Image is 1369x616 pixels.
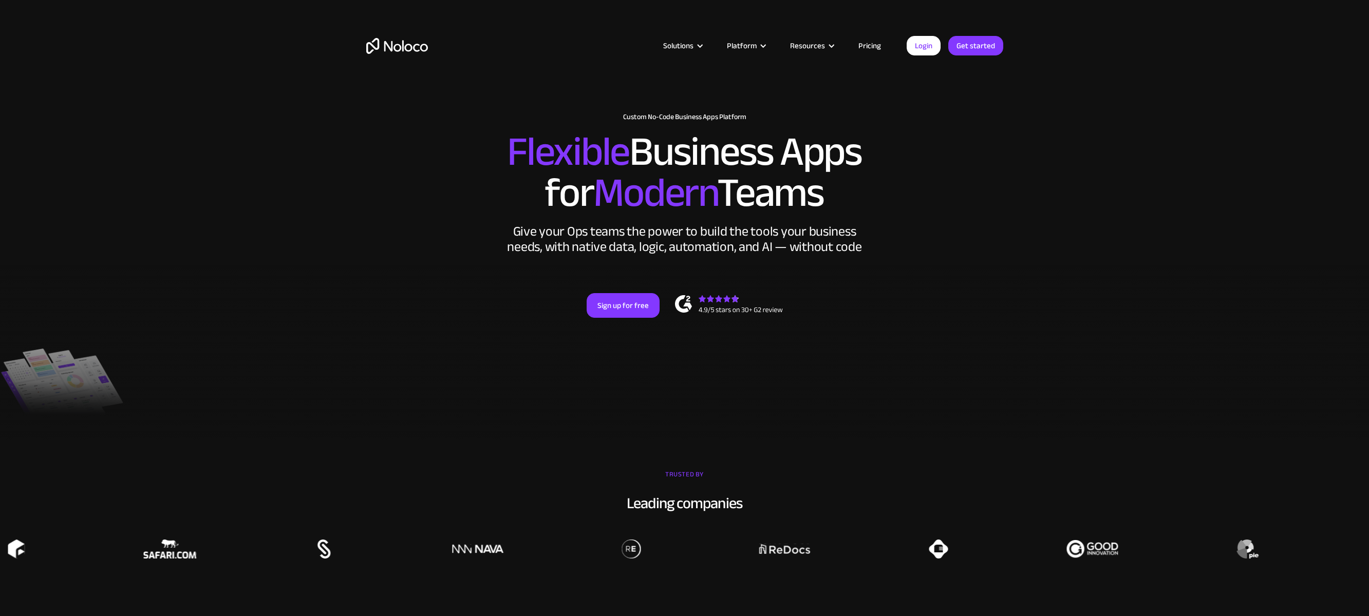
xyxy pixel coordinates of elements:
[366,113,1003,121] h1: Custom No-Code Business Apps Platform
[846,39,894,52] a: Pricing
[505,224,865,255] div: Give your Ops teams the power to build the tools your business needs, with native data, logic, au...
[727,39,757,52] div: Platform
[777,39,846,52] div: Resources
[593,155,717,231] span: Modern
[366,131,1003,214] h2: Business Apps for Teams
[948,36,1003,55] a: Get started
[587,293,660,318] a: Sign up for free
[907,36,941,55] a: Login
[714,39,777,52] div: Platform
[790,39,825,52] div: Resources
[366,38,428,54] a: home
[663,39,693,52] div: Solutions
[507,113,629,190] span: Flexible
[650,39,714,52] div: Solutions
